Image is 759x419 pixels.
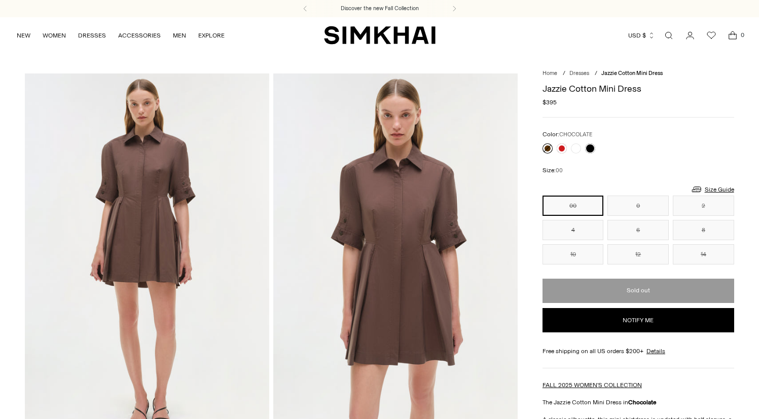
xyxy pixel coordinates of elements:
[738,30,747,40] span: 0
[563,69,565,78] div: /
[543,166,563,175] label: Size:
[569,70,589,77] a: Dresses
[659,25,679,46] a: Open search modal
[646,347,665,356] a: Details
[543,84,734,93] h1: Jazzie Cotton Mini Dress
[118,24,161,47] a: ACCESSORIES
[341,5,419,13] a: Discover the new Fall Collection
[543,347,734,356] div: Free shipping on all US orders $200+
[543,382,642,389] a: FALL 2025 WOMEN'S COLLECTION
[543,220,604,240] button: 4
[607,220,669,240] button: 6
[680,25,700,46] a: Go to the account page
[691,183,734,196] a: Size Guide
[543,196,604,216] button: 00
[607,244,669,264] button: 12
[628,399,657,406] strong: Chocolate
[543,308,734,332] button: Notify me
[543,244,604,264] button: 10
[701,25,721,46] a: Wishlist
[198,24,225,47] a: EXPLORE
[607,196,669,216] button: 0
[556,167,563,174] span: 00
[78,24,106,47] a: DRESSES
[543,398,734,407] p: The Jazzie Cotton Mini Dress in
[43,24,66,47] a: WOMEN
[543,98,557,107] span: $395
[628,24,655,47] button: USD $
[722,25,743,46] a: Open cart modal
[543,69,734,78] nav: breadcrumbs
[673,244,734,264] button: 14
[543,130,592,139] label: Color:
[17,24,30,47] a: NEW
[324,25,436,45] a: SIMKHAI
[543,70,557,77] a: Home
[173,24,186,47] a: MEN
[559,131,592,138] span: CHOCOLATE
[673,220,734,240] button: 8
[601,70,663,77] span: Jazzie Cotton Mini Dress
[595,69,597,78] div: /
[673,196,734,216] button: 2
